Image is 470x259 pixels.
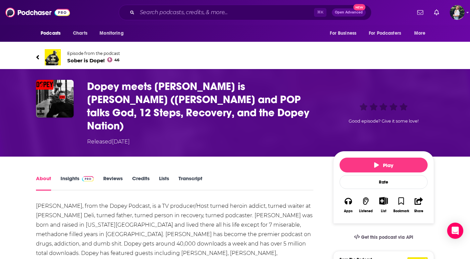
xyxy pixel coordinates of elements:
span: Podcasts [41,29,61,38]
img: Podchaser - Follow, Share and Rate Podcasts [5,6,70,19]
span: Episode from the podcast [67,51,120,56]
img: Sober is Dope! [45,49,61,65]
button: Play [340,158,428,172]
button: open menu [325,27,365,40]
a: Charts [69,27,91,40]
a: Show notifications dropdown [431,7,442,18]
button: open menu [409,27,434,40]
button: Show profile menu [450,5,465,20]
span: ⌘ K [314,8,326,17]
h1: Dopey meets Sober is Dope (Dave and POP talks God, 12 Steps, Recovery, and the Dopey Nation) [87,80,322,132]
span: More [414,29,426,38]
div: Rate [340,175,428,189]
button: open menu [95,27,132,40]
a: Get this podcast via API [349,229,419,246]
span: Get this podcast via API [361,234,413,240]
div: Listened [359,209,373,213]
div: Bookmark [393,209,409,213]
a: Transcript [179,175,202,191]
span: For Business [330,29,356,38]
span: Charts [73,29,87,38]
button: Share [410,193,428,217]
button: Show More Button [377,197,390,204]
button: open menu [36,27,69,40]
a: About [36,175,51,191]
span: Open Advanced [335,11,363,14]
span: Monitoring [100,29,123,38]
img: Dopey meets Sober is Dope (Dave and POP talks God, 12 Steps, Recovery, and the Dopey Nation) [36,80,74,118]
button: Apps [340,193,357,217]
a: Lists [159,175,169,191]
span: Sober is Dope! [67,57,120,64]
a: InsightsPodchaser Pro [61,175,94,191]
button: open menu [364,27,411,40]
a: Show notifications dropdown [415,7,426,18]
img: Podchaser Pro [82,176,94,182]
a: Reviews [103,175,123,191]
span: For Podcasters [369,29,401,38]
img: User Profile [450,5,465,20]
span: Play [374,162,393,168]
div: Show More ButtonList [375,193,392,217]
div: Released [DATE] [87,138,130,146]
span: 46 [114,59,119,62]
button: Open AdvancedNew [332,8,366,17]
a: Credits [132,175,150,191]
span: New [353,4,365,10]
div: Open Intercom Messenger [447,223,463,239]
button: Listened [357,193,375,217]
a: Sober is Dope!Episode from the podcastSober is Dope!46 [36,49,434,65]
div: Apps [344,209,353,213]
span: Good episode? Give it some love! [349,119,419,124]
input: Search podcasts, credits, & more... [137,7,314,18]
div: List [381,209,386,213]
div: Search podcasts, credits, & more... [119,5,371,20]
div: Share [414,209,423,213]
span: Logged in as ginny24232 [450,5,465,20]
button: Bookmark [392,193,410,217]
